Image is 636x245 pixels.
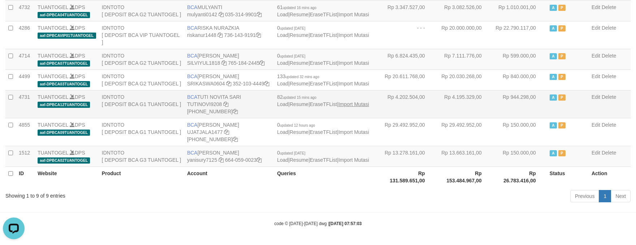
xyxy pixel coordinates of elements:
a: TUANTOGEL [38,73,68,79]
th: Status [547,166,589,187]
a: Resume [290,129,309,135]
a: Import Mutasi [338,60,369,66]
span: BCA [187,150,198,156]
th: Rp 26.783.416,00 [493,166,547,187]
a: TUANTOGEL [38,53,68,59]
span: Paused [558,94,566,101]
span: Active [550,94,557,101]
a: Copy 0353149901 to clipboard [257,12,262,17]
td: 4714 [16,49,35,69]
a: Edit [592,150,600,156]
td: DPS [35,118,99,146]
a: Copy 6640590023 to clipboard [257,157,262,163]
span: aaf-DPBCA04TUANTOGEL [38,12,90,18]
span: aaf-DPBCA03TUANTOGEL [38,81,90,87]
a: mulyanti0142 [187,12,217,17]
a: TUANTOGEL [38,122,68,128]
td: DPS [35,69,99,90]
td: IDNTOTO [ DEPOSIT BCA G2 TUANTOGEL ] [99,49,184,69]
span: BCA [187,53,198,59]
span: Active [550,150,557,156]
a: Load [277,129,288,135]
a: TUANTOGEL [38,150,68,156]
a: Copy mulyanti0142 to clipboard [219,12,224,17]
td: DPS [35,90,99,118]
td: Rp 20.611.768,00 [379,69,436,90]
th: ID [16,166,35,187]
span: updated 15 mins ago [283,96,316,100]
span: Paused [558,74,566,80]
td: - - - [379,21,436,49]
td: Rp 6.824.435,00 [379,49,436,69]
a: Resume [290,101,309,107]
td: Rp 3.347.527,00 [379,0,436,21]
strong: [DATE] 07:57:03 [329,221,362,226]
a: EraseTFList [310,32,337,38]
a: EraseTFList [310,12,337,17]
th: Action [589,166,631,187]
a: TUANTOGEL [38,4,68,10]
a: EraseTFList [310,60,337,66]
a: Resume [290,81,309,86]
span: | | | [277,73,369,86]
span: | | | [277,150,369,163]
td: DPS [35,21,99,49]
td: IDNTOTO [ DEPOSIT BCA G1 TUANTOGEL ] [99,118,184,146]
a: Load [277,12,288,17]
span: BCA [187,73,198,79]
span: Active [550,122,557,128]
span: | | | [277,4,369,17]
a: Copy 7361439191 to clipboard [256,32,261,38]
td: DPS [35,49,99,69]
td: [PERSON_NAME] 352-103-4449 [184,69,274,90]
span: Paused [558,150,566,156]
span: 0 [277,122,315,128]
td: 4731 [16,90,35,118]
a: Load [277,60,288,66]
td: IDNTOTO [ DEPOSIT BCA G2 TUANTOGEL ] [99,0,184,21]
a: TUANTOGEL [38,25,68,31]
span: BCA [187,25,198,31]
span: 133 [277,73,319,79]
span: Active [550,25,557,31]
td: 4286 [16,21,35,49]
td: Rp 20.030.268,00 [436,69,493,90]
a: riskanur1448 [187,32,216,38]
span: Active [550,53,557,59]
button: Open LiveChat chat widget [3,3,25,25]
a: Load [277,81,288,86]
a: Copy SRIKASWA0604 to clipboard [226,81,231,86]
a: Copy yanisury7125 to clipboard [219,157,224,163]
span: Active [550,74,557,80]
a: Delete [602,53,616,59]
a: Delete [602,94,616,100]
small: code © [DATE]-[DATE] dwg | [274,221,362,226]
td: RISKA NURAZKIA 736-143-9191 [184,21,274,49]
a: Edit [592,25,600,31]
a: Resume [290,12,309,17]
a: Edit [592,122,600,128]
span: aaf-DPBCA02TUANTOGEL [38,157,90,164]
a: Copy 3521034449 to clipboard [264,81,269,86]
span: updated 12 hours ago [280,123,315,127]
th: Rp 131.589.651,00 [379,166,436,187]
a: Copy SILVIYUL1818 to clipboard [222,60,227,66]
td: Rp 944.298,00 [493,90,547,118]
th: Queries [274,166,379,187]
td: Rp 7.111.776,00 [436,49,493,69]
span: BCA [187,122,198,128]
span: aaf-DPBCA12TUANTOGEL [38,102,90,108]
th: Rp 153.484.967,00 [436,166,493,187]
a: 1 [599,190,611,202]
td: Rp 4.202.504,00 [379,90,436,118]
td: Rp 22.790.117,00 [493,21,547,49]
span: updated [DATE] [280,26,305,30]
td: [PERSON_NAME] [PHONE_NUMBER] [184,118,274,146]
td: [PERSON_NAME] 664-059-0023 [184,146,274,166]
th: Account [184,166,274,187]
a: EraseTFList [310,101,337,107]
a: Copy riskanur1448 to clipboard [218,32,223,38]
span: Paused [558,5,566,11]
td: TUTI NOVITA SARI [PHONE_NUMBER] [184,90,274,118]
a: Copy TUTINOVI9208 to clipboard [223,101,228,107]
